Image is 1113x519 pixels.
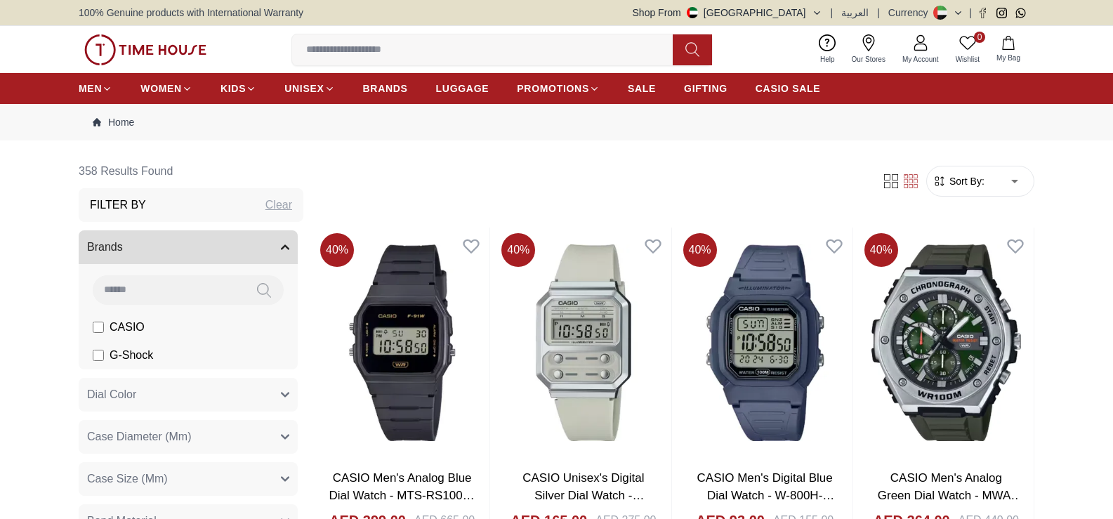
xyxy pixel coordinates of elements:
span: 40 % [864,233,898,267]
input: G-Shock [93,350,104,361]
a: MEN [79,76,112,101]
span: SALE [628,81,656,96]
span: PROMOTIONS [517,81,589,96]
span: 100% Genuine products with International Warranty [79,6,303,20]
span: My Account [897,54,944,65]
span: G-Shock [110,347,153,364]
img: ... [84,34,206,65]
nav: Breadcrumb [79,104,1034,140]
a: Help [812,32,843,67]
a: Our Stores [843,32,894,67]
img: CASIO Men's Analog Green Dial Watch - MWA-300H-3AVDF [859,228,1034,458]
a: Instagram [996,8,1007,18]
button: Case Diameter (Mm) [79,420,298,454]
a: GIFTING [684,76,727,101]
h6: 358 Results Found [79,155,303,188]
span: Help [815,54,841,65]
span: CASIO SALE [756,81,821,96]
span: 40 % [683,233,717,267]
a: 0Wishlist [947,32,988,67]
span: | [969,6,972,20]
a: WOMEN [140,76,192,101]
button: Brands [79,230,298,264]
span: WOMEN [140,81,182,96]
span: 40 % [501,233,535,267]
button: العربية [841,6,869,20]
span: Case Diameter (Mm) [87,428,191,445]
button: Sort By: [933,174,984,188]
span: GIFTING [684,81,727,96]
h3: Filter By [90,197,146,213]
span: Brands [87,239,123,256]
a: SALE [628,76,656,101]
span: Case Size (Mm) [87,471,168,487]
a: CASIO SALE [756,76,821,101]
img: CASIO Men's Analog Blue Dial Watch - MTS-RS100D-2AVDF [315,228,489,458]
a: PROMOTIONS [517,76,600,101]
a: Home [93,115,134,129]
img: CASIO Men's Digital Blue Dial Watch - W-800H-2AVDF [678,228,852,458]
span: Our Stores [846,54,891,65]
span: Dial Color [87,386,136,403]
div: Currency [888,6,934,20]
a: Whatsapp [1015,8,1026,18]
span: | [831,6,834,20]
a: Facebook [977,8,988,18]
span: 40 % [320,233,354,267]
span: BRANDS [363,81,408,96]
span: LUGGAGE [436,81,489,96]
a: LUGGAGE [436,76,489,101]
span: Sort By: [947,174,984,188]
span: My Bag [991,53,1026,63]
button: Shop From[GEOGRAPHIC_DATA] [633,6,822,20]
span: | [877,6,880,20]
img: United Arab Emirates [687,7,698,18]
a: KIDS [220,76,256,101]
button: My Bag [988,33,1029,66]
input: CASIO [93,322,104,333]
button: Dial Color [79,378,298,412]
button: Case Size (Mm) [79,462,298,496]
span: 0 [974,32,985,43]
span: MEN [79,81,102,96]
a: UNISEX [284,76,334,101]
img: CASIO Unisex's Digital Silver Dial Watch - A100WEF-8ADF [496,228,671,458]
span: UNISEX [284,81,324,96]
span: CASIO [110,319,145,336]
div: Clear [265,197,292,213]
span: Wishlist [950,54,985,65]
a: BRANDS [363,76,408,101]
span: KIDS [220,81,246,96]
